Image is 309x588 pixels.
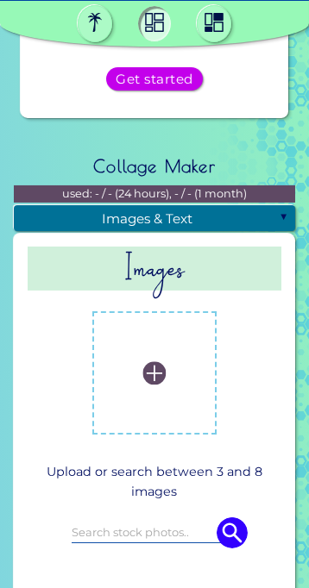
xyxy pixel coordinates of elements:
p: used: - / - (24 hours), - / - (1 month) [14,185,295,203]
div: Images & Text [14,205,295,231]
img: icon_plus_white.svg [142,361,166,385]
h2: Images [28,247,281,291]
img: icon search [217,517,248,548]
h5: Get started [117,72,193,85]
input: Search stock photos.. [72,522,237,541]
p: Upload or search between 3 and 8 images [35,462,274,502]
h2: Collage Maker [85,147,224,185]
